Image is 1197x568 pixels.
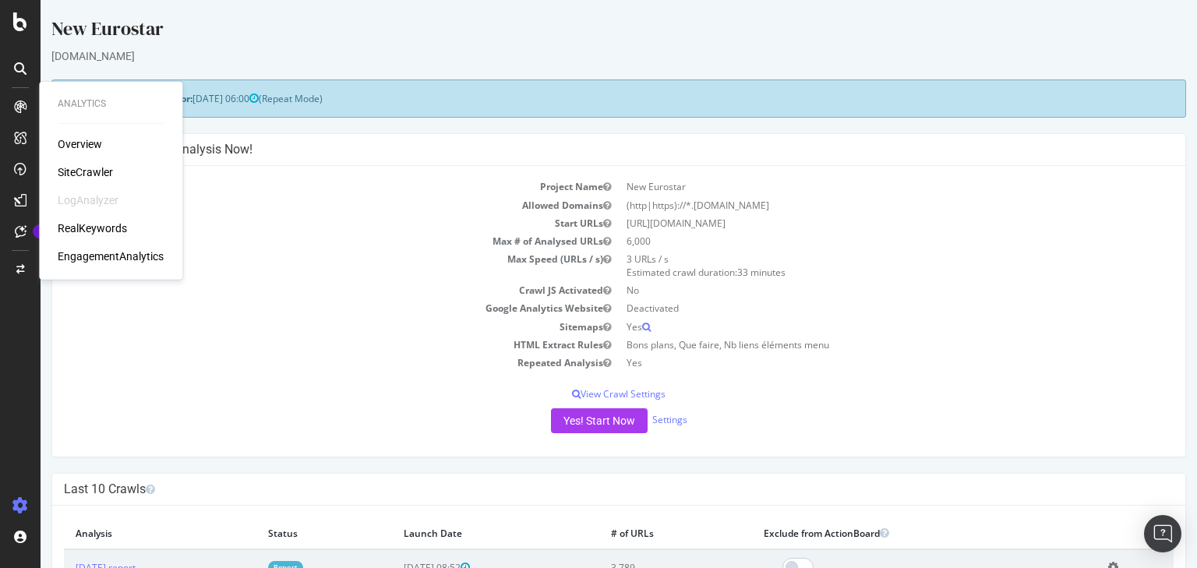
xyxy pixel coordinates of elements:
th: Launch Date [351,517,559,549]
h4: Configure your New Analysis Now! [23,142,1133,157]
td: Google Analytics Website [23,299,578,317]
td: Yes [578,354,1133,372]
th: Exclude from ActionBoard [711,517,1056,549]
td: Repeated Analysis [23,354,578,372]
td: Bons plans, Que faire, Nb liens éléments menu [578,336,1133,354]
td: 3 URLs / s Estimated crawl duration: [578,250,1133,281]
div: [DOMAIN_NAME] [11,48,1146,64]
td: Deactivated [578,299,1133,317]
td: Yes [578,318,1133,336]
div: Analytics [58,97,164,111]
a: EngagementAnalytics [58,249,164,264]
td: Crawl JS Activated [23,281,578,299]
button: Yes! Start Now [510,408,607,433]
a: SiteCrawler [58,164,113,180]
td: Allowed Domains [23,196,578,214]
div: New Eurostar [11,16,1146,48]
td: New Eurostar [578,178,1133,196]
a: RealKeywords [58,220,127,236]
td: [URL][DOMAIN_NAME] [578,214,1133,232]
h4: Last 10 Crawls [23,482,1133,497]
td: Max Speed (URLs / s) [23,250,578,281]
div: (Repeat Mode) [11,79,1146,118]
th: Status [216,517,351,549]
div: Open Intercom Messenger [1144,515,1181,552]
td: Start URLs [23,214,578,232]
th: # of URLs [559,517,711,549]
strong: Next Launch Scheduled for: [23,92,152,105]
th: Analysis [23,517,216,549]
span: 33 minutes [697,266,745,279]
a: Settings [612,413,647,426]
td: 6,000 [578,232,1133,250]
td: (http|https)://*.[DOMAIN_NAME] [578,196,1133,214]
p: View Crawl Settings [23,387,1133,400]
div: Tooltip anchor [33,224,47,238]
div: LogAnalyzer [58,192,118,208]
td: No [578,281,1133,299]
a: Overview [58,136,102,152]
td: Max # of Analysed URLs [23,232,578,250]
span: [DATE] 06:00 [152,92,218,105]
td: Sitemaps [23,318,578,336]
td: Project Name [23,178,578,196]
td: HTML Extract Rules [23,336,578,354]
